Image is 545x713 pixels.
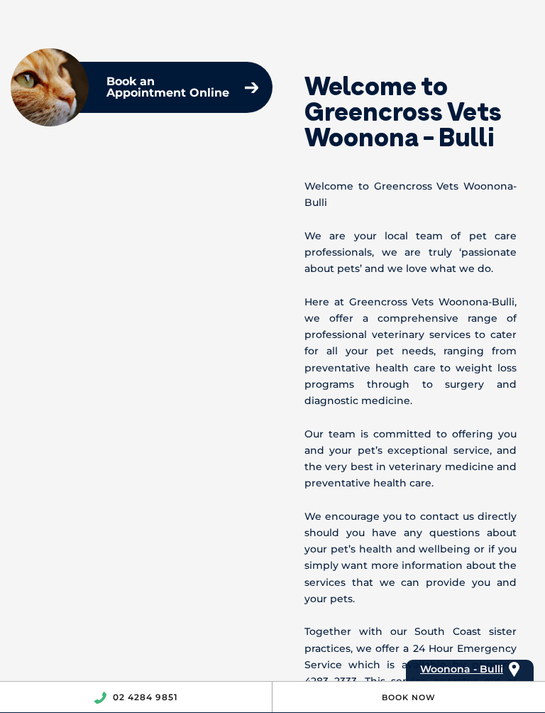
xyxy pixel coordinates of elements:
p: We encourage you to contact us directly should you have any questions about your pet’s health and... [304,508,517,607]
p: Book an Appointment Online [106,76,231,99]
a: Woonona - Bulli [420,660,503,679]
p: We are your local team of pet care professionals, we are truly ‘passionate about pets’ and we lov... [304,228,517,278]
img: location_pin.svg [509,662,519,677]
p: Our team is committed to offering you and your pet’s exceptional service, and the very best in ve... [304,426,517,492]
p: Welcome to Greencross Vets Woonona-Bulli [304,178,517,211]
h2: Welcome to Greencross Vets Woonona - Bulli [304,73,517,150]
a: Book an Appointment Online [99,69,265,106]
a: 02 4284 9851 [113,692,178,702]
p: Together with our South Coast sister practices, we offer a 24 Hour Emergency Service which is ava... [304,624,517,706]
img: location_phone.svg [94,692,106,704]
a: Book Now [382,692,436,702]
span: Woonona - Bulli [420,663,503,675]
p: Here at Greencross Vets Woonona-Bulli, we offer a comprehensive range of professional veterinary ... [304,294,517,410]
